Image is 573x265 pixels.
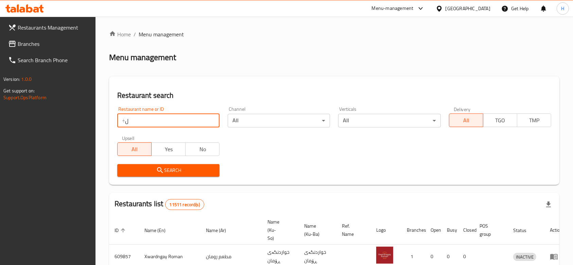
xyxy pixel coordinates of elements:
nav: breadcrumb [109,30,559,38]
span: All [120,144,149,154]
img: Xwardngay Roman [376,247,393,264]
th: Branches [401,216,425,245]
button: TMP [517,113,551,127]
a: Support.OpsPlatform [3,93,47,102]
span: POS group [480,222,500,238]
span: Menu management [139,30,184,38]
div: Total records count [165,199,204,210]
li: / [134,30,136,38]
button: Yes [151,142,186,156]
button: All [449,113,483,127]
span: Name (Ku-Ba) [304,222,328,238]
h2: Restaurants list [115,199,204,210]
h2: Menu management [109,52,176,63]
span: Name (Ku-So) [267,218,291,242]
a: Search Branch Phone [3,52,96,68]
h2: Restaurant search [117,90,551,101]
label: Delivery [454,107,471,111]
a: Home [109,30,131,38]
div: Export file [540,196,557,213]
span: No [188,144,217,154]
button: TGO [483,113,517,127]
span: 11511 record(s) [166,201,204,208]
label: Upsell [122,136,135,140]
button: No [185,142,220,156]
span: Name (En) [144,226,174,234]
span: ID [115,226,127,234]
button: Search [117,164,220,177]
th: Action [544,216,568,245]
span: Version: [3,75,20,84]
th: Open [425,216,441,245]
div: All [228,114,330,127]
span: INACTIVE [513,253,536,261]
div: Menu [550,252,562,261]
span: H [561,5,564,12]
span: Status [513,226,535,234]
a: Branches [3,36,96,52]
span: Search Branch Phone [18,56,90,64]
th: Busy [441,216,458,245]
input: Search for restaurant name or ID.. [117,114,220,127]
span: Branches [18,40,90,48]
span: 1.0.0 [21,75,32,84]
span: Get support on: [3,86,35,95]
span: Search [123,166,214,175]
span: All [452,116,481,125]
a: Restaurants Management [3,19,96,36]
th: Logo [371,216,401,245]
span: TMP [520,116,549,125]
th: Closed [458,216,474,245]
span: Name (Ar) [206,226,235,234]
div: All [338,114,440,127]
button: All [117,142,152,156]
span: TGO [486,116,515,125]
span: Restaurants Management [18,23,90,32]
span: Ref. Name [342,222,363,238]
div: Menu-management [372,4,414,13]
span: Yes [154,144,183,154]
div: [GEOGRAPHIC_DATA] [446,5,490,12]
